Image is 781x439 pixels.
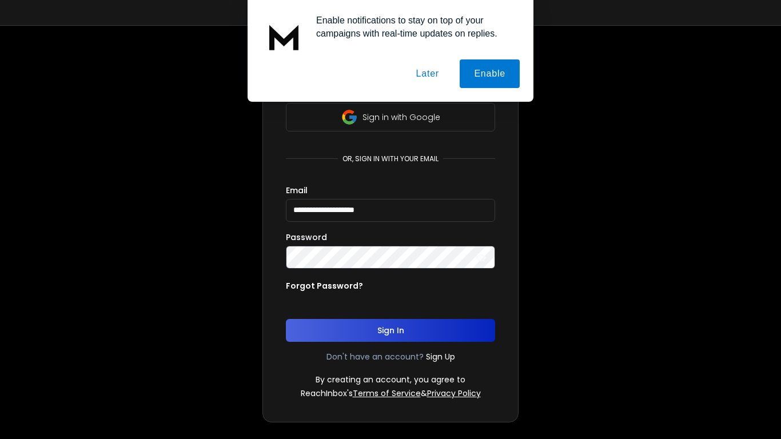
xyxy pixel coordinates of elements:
[338,154,443,163] p: or, sign in with your email
[286,186,308,194] label: Email
[427,388,481,399] a: Privacy Policy
[362,111,440,123] p: Sign in with Google
[460,59,520,88] button: Enable
[426,351,455,362] a: Sign Up
[307,14,520,40] div: Enable notifications to stay on top of your campaigns with real-time updates on replies.
[286,280,363,292] p: Forgot Password?
[261,14,307,59] img: notification icon
[401,59,453,88] button: Later
[326,351,424,362] p: Don't have an account?
[353,388,421,399] a: Terms of Service
[286,319,495,342] button: Sign In
[316,374,465,385] p: By creating an account, you agree to
[286,103,495,131] button: Sign in with Google
[286,233,327,241] label: Password
[301,388,481,399] p: ReachInbox's &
